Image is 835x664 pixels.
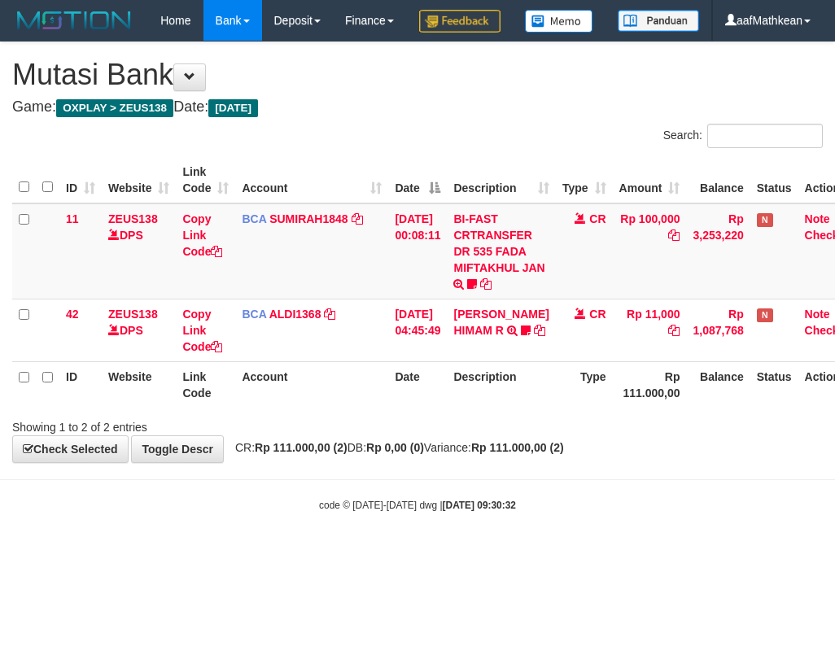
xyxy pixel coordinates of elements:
th: Rp 111.000,00 [613,361,687,408]
th: Website [102,361,176,408]
td: Rp 11,000 [613,299,687,361]
a: Note [805,308,830,321]
th: Account [235,361,388,408]
div: Showing 1 to 2 of 2 entries [12,413,336,435]
a: SUMIRAH1848 [269,212,348,225]
td: [DATE] 04:45:49 [388,299,447,361]
span: BCA [242,212,266,225]
strong: Rp 111.000,00 (2) [255,441,348,454]
input: Search: [707,124,823,148]
th: Account: activate to sort column ascending [235,157,388,203]
img: Feedback.jpg [419,10,501,33]
td: Rp 100,000 [613,203,687,299]
strong: Rp 111.000,00 (2) [471,441,564,454]
img: panduan.png [618,10,699,32]
strong: Rp 0,00 (0) [366,441,424,454]
td: [DATE] 00:08:11 [388,203,447,299]
td: Rp 3,253,220 [686,203,750,299]
th: ID [59,361,102,408]
span: Has Note [757,308,773,322]
th: Status [750,157,798,203]
a: Copy BI-FAST CRTRANSFER DR 535 FADA MIFTAKHUL JAN to clipboard [480,277,492,290]
small: code © [DATE]-[DATE] dwg | [319,500,516,511]
th: Description [447,361,555,408]
a: Check Selected [12,435,129,463]
th: Description: activate to sort column ascending [447,157,555,203]
th: Date: activate to sort column descending [388,157,447,203]
img: MOTION_logo.png [12,8,136,33]
span: BCA [242,308,266,321]
td: DPS [102,203,176,299]
th: Link Code [176,361,235,408]
td: BI-FAST CRTRANSFER DR 535 FADA MIFTAKHUL JAN [447,203,555,299]
a: ZEUS138 [108,212,158,225]
span: CR [589,212,605,225]
th: Status [750,361,798,408]
th: Date [388,361,447,408]
img: Button%20Memo.svg [525,10,593,33]
a: Copy ALVA HIMAM R to clipboard [534,324,545,337]
a: Copy Rp 11,000 to clipboard [668,324,680,337]
a: Copy Rp 100,000 to clipboard [668,229,680,242]
a: ZEUS138 [108,308,158,321]
span: 11 [66,212,79,225]
span: OXPLAY > ZEUS138 [56,99,173,117]
a: Copy Link Code [182,308,222,353]
a: Copy ALDI1368 to clipboard [324,308,335,321]
th: ID: activate to sort column ascending [59,157,102,203]
strong: [DATE] 09:30:32 [443,500,516,511]
th: Amount: activate to sort column ascending [613,157,687,203]
th: Type: activate to sort column ascending [556,157,613,203]
a: Copy Link Code [182,212,222,258]
h1: Mutasi Bank [12,59,823,91]
th: Website: activate to sort column ascending [102,157,176,203]
td: DPS [102,299,176,361]
span: Has Note [757,213,773,227]
span: CR: DB: Variance: [227,441,564,454]
label: Search: [663,124,823,148]
a: Toggle Descr [131,435,224,463]
th: Balance [686,361,750,408]
th: Balance [686,157,750,203]
span: [DATE] [208,99,258,117]
td: Rp 1,087,768 [686,299,750,361]
h4: Game: Date: [12,99,823,116]
span: CR [589,308,605,321]
th: Type [556,361,613,408]
a: Copy SUMIRAH1848 to clipboard [352,212,363,225]
a: Note [805,212,830,225]
th: Link Code: activate to sort column ascending [176,157,235,203]
span: 42 [66,308,79,321]
a: [PERSON_NAME] HIMAM R [453,308,549,337]
a: ALDI1368 [269,308,321,321]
